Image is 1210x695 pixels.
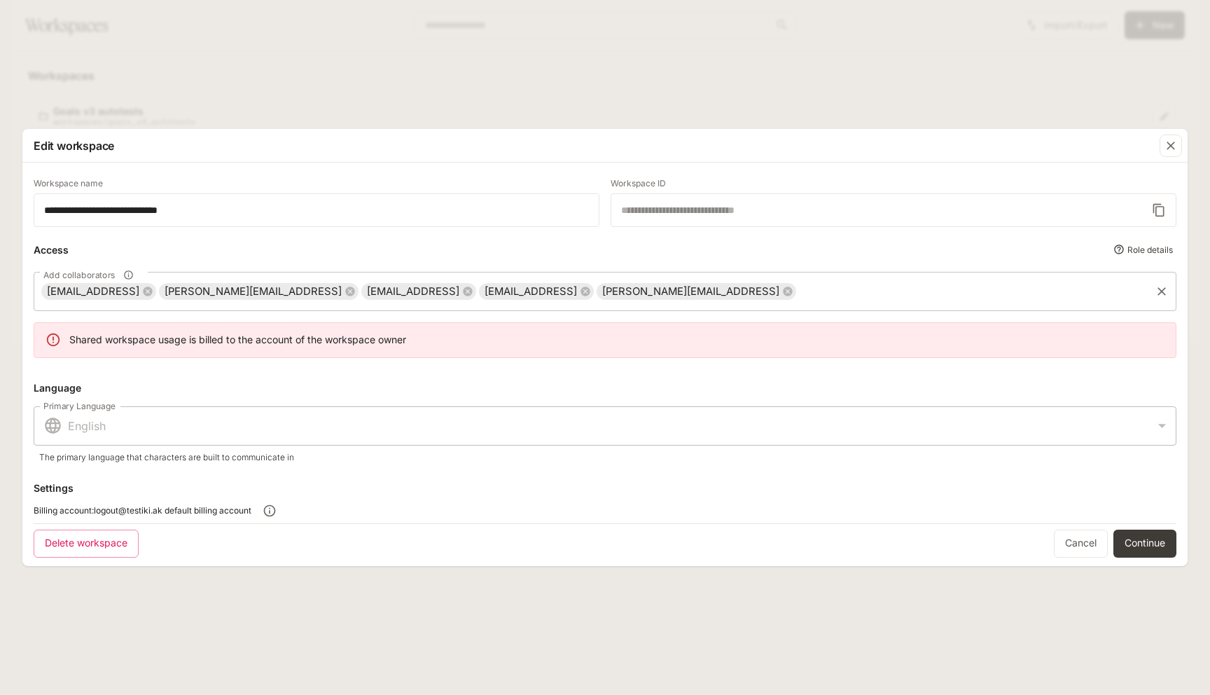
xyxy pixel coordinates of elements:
[611,179,1176,227] div: Workspace ID cannot be changed
[34,481,74,495] p: Settings
[34,404,1176,446] div: English
[34,504,251,518] span: Billing account: logout@testiki.ak default billing account
[159,284,347,300] span: [PERSON_NAME][EMAIL_ADDRESS]
[1152,282,1171,301] button: Clear
[68,418,1154,434] p: English
[361,283,476,300] div: [EMAIL_ADDRESS]
[34,530,139,558] button: Delete workspace
[34,242,69,257] p: Access
[119,266,138,284] button: Add collaborators
[34,137,114,154] p: Edit workspace
[34,179,103,188] p: Workspace name
[479,283,594,300] div: [EMAIL_ADDRESS]
[43,400,116,412] label: Primary Language
[69,327,406,352] div: Shared workspace usage is billed to the account of the workspace owner
[41,283,156,300] div: [EMAIL_ADDRESS]
[34,380,81,395] p: Language
[1054,530,1108,558] a: Cancel
[1111,238,1176,261] button: Role details
[43,269,115,281] span: Add collaborators
[611,179,666,188] p: Workspace ID
[361,284,465,300] span: [EMAIL_ADDRESS]
[597,283,796,300] div: [PERSON_NAME][EMAIL_ADDRESS]
[1113,530,1176,558] button: Continue
[597,284,785,300] span: [PERSON_NAME][EMAIL_ADDRESS]
[39,451,1171,464] p: The primary language that characters are built to communicate in
[159,283,359,300] div: [PERSON_NAME][EMAIL_ADDRESS]
[479,284,583,300] span: [EMAIL_ADDRESS]
[41,284,145,300] span: [EMAIL_ADDRESS]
